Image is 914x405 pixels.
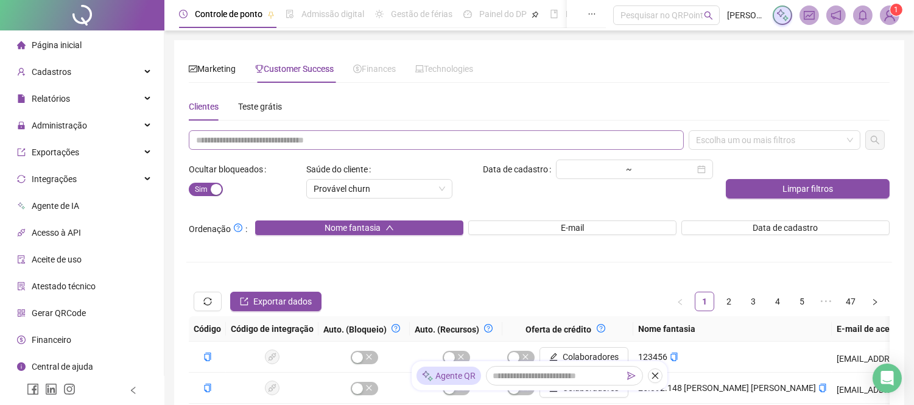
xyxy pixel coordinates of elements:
[566,9,644,19] span: Folha de pagamento
[189,100,219,113] div: Clientes
[592,321,610,336] button: question-circle
[532,11,539,18] span: pushpin
[314,180,445,198] span: Provável churn
[417,367,481,385] div: Agente QR
[17,228,26,237] span: api
[32,362,93,372] span: Central de ajuda
[621,165,637,174] div: ~
[895,5,899,14] span: 1
[32,335,71,345] span: Financeiro
[17,175,26,183] span: sync
[881,6,899,24] img: 90510
[677,298,684,306] span: left
[842,292,860,311] a: 47
[27,383,39,395] span: facebook
[32,255,82,264] span: Aceite de uso
[17,148,26,157] span: export
[468,220,677,235] button: E-mail
[695,292,714,311] li: 1
[231,220,245,235] button: Ordenação:
[681,220,890,235] button: Data de cadastro
[353,65,362,73] span: dollar
[415,65,424,73] span: laptop
[804,10,815,21] span: fund
[670,353,678,361] span: copy
[484,324,493,333] span: question-circle
[203,381,212,395] button: copiar
[753,221,818,234] span: Data de cadastro
[793,292,811,311] a: 5
[873,364,902,393] div: Open Intercom Messenger
[415,64,473,74] span: Technologies
[627,372,636,380] span: send
[32,121,87,130] span: Administração
[255,220,463,235] button: Nome fantasiaup
[17,336,26,344] span: dollar
[540,347,628,367] button: Colaboradores
[189,160,271,179] label: Ocultar bloqueados
[17,121,26,130] span: lock
[768,292,787,311] li: 4
[17,362,26,371] span: info-circle
[479,9,527,19] span: Painel do DP
[17,255,26,264] span: audit
[719,292,739,311] li: 2
[865,292,885,311] button: right
[189,316,226,342] th: Código
[189,220,247,236] span: Ordenação :
[32,40,82,50] span: Página inicial
[325,221,381,234] span: Nome fantasia
[792,292,812,311] li: 5
[415,321,497,336] div: Auto. (Recursos)
[255,65,264,73] span: trophy
[179,10,188,18] span: clock-circle
[563,350,619,364] span: Colaboradores
[670,292,690,311] button: left
[234,224,242,232] span: question-circle
[695,292,714,311] a: 1
[597,324,605,333] span: question-circle
[588,10,596,18] span: ellipsis
[17,282,26,291] span: solution
[32,228,81,238] span: Acesso à API
[17,41,26,49] span: home
[203,350,212,364] button: copiar
[651,372,659,380] span: close
[871,298,879,306] span: right
[240,297,248,306] span: export
[17,309,26,317] span: qrcode
[831,10,842,21] span: notification
[301,9,364,19] span: Admissão digital
[32,281,96,291] span: Atestado técnico
[782,182,833,195] span: Limpar filtros
[17,94,26,103] span: file
[226,316,318,342] th: Código de integração
[129,386,138,395] span: left
[32,67,71,77] span: Cadastros
[387,321,405,336] button: question-circle
[483,160,556,179] label: Data de cadastro
[45,383,57,395] span: linkedin
[32,94,70,104] span: Relatórios
[638,352,667,362] span: 123456
[463,10,472,18] span: dashboard
[704,11,713,20] span: search
[857,10,868,21] span: bell
[391,9,452,19] span: Gestão de férias
[817,292,836,311] li: 5 próximas páginas
[744,292,762,311] a: 3
[720,292,738,311] a: 2
[776,9,789,22] img: sparkle-icon.fc2bf0ac1784a2077858766a79e2daf3.svg
[421,370,434,382] img: sparkle-icon.fc2bf0ac1784a2077858766a79e2daf3.svg
[638,383,816,393] span: 26.392.148 [PERSON_NAME] [PERSON_NAME]
[286,10,294,18] span: file-done
[670,292,690,311] li: Página anterior
[253,295,312,308] span: Exportar dados
[189,64,236,74] span: Marketing
[818,381,827,395] button: copiar
[392,324,400,333] span: question-circle
[189,65,197,73] span: fund
[17,68,26,76] span: user-add
[768,292,787,311] a: 4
